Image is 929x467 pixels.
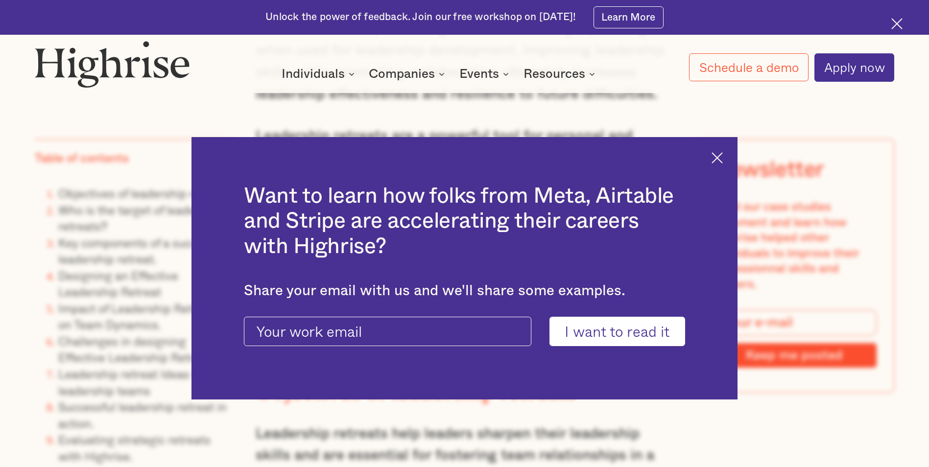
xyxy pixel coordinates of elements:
[524,68,598,80] div: Resources
[244,282,685,300] div: Share your email with us and we'll share some examples.
[549,317,685,346] input: I want to read it
[459,68,512,80] div: Events
[712,152,723,163] img: Cross icon
[35,41,190,88] img: Highrise logo
[459,68,499,80] div: Events
[282,68,357,80] div: Individuals
[244,317,685,346] form: current-ascender-blog-article-modal-form
[814,53,894,82] a: Apply now
[369,68,448,80] div: Companies
[891,18,903,29] img: Cross icon
[244,184,685,259] h2: Want to learn how folks from Meta, Airtable and Stripe are accelerating their careers with Highrise?
[594,6,664,28] a: Learn More
[524,68,585,80] div: Resources
[244,317,531,346] input: Your work email
[689,53,808,81] a: Schedule a demo
[282,68,345,80] div: Individuals
[265,10,576,24] div: Unlock the power of feedback. Join our free workshop on [DATE]!
[369,68,435,80] div: Companies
